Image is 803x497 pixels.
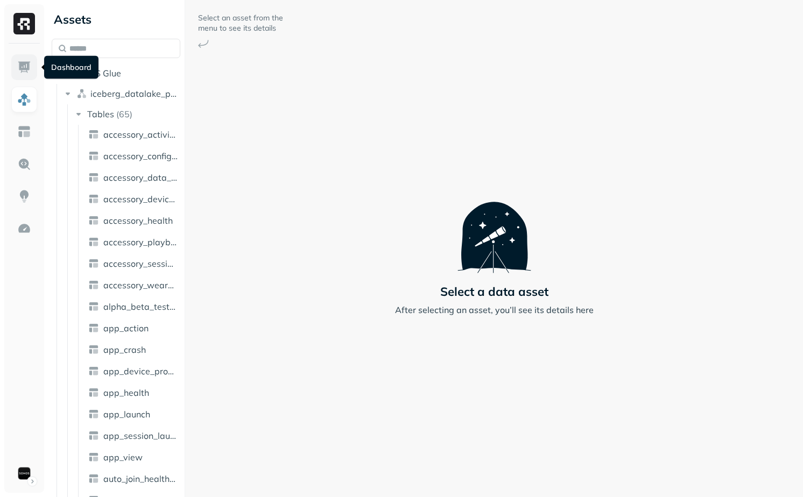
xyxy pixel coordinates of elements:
[103,387,149,398] span: app_health
[103,344,146,355] span: app_crash
[84,449,182,466] a: app_view
[52,65,180,82] button: AWS Glue
[88,129,99,140] img: table
[88,258,99,269] img: table
[88,430,99,441] img: table
[88,473,99,484] img: table
[84,298,182,315] a: alpha_beta_test_ds
[52,11,180,28] div: Assets
[17,60,31,74] img: Dashboard
[103,301,178,312] span: alpha_beta_test_ds
[17,93,31,106] img: Assets
[84,255,182,272] a: accessory_session_report
[103,129,178,140] span: accessory_activity_report
[90,88,181,99] span: iceberg_datalake_poc_db
[84,363,182,380] a: app_device_proximity
[84,147,182,165] a: accessory_config_report
[198,40,209,48] img: Arrow
[103,452,143,463] span: app_view
[88,452,99,463] img: table
[88,194,99,204] img: table
[103,366,178,377] span: app_device_proximity
[103,172,178,183] span: accessory_data_gap_report
[84,190,182,208] a: accessory_device_button
[88,366,99,377] img: table
[44,56,98,79] div: Dashboard
[76,88,87,99] img: namespace
[103,430,178,441] span: app_session_launch
[103,473,178,484] span: auto_join_health_event
[84,427,182,444] a: app_session_launch
[103,194,178,204] span: accessory_device_button
[62,85,181,102] button: iceberg_datalake_poc_db
[84,384,182,401] a: app_health
[103,323,149,333] span: app_action
[17,466,32,481] img: Sonos
[103,258,178,269] span: accessory_session_report
[84,169,182,186] a: accessory_data_gap_report
[103,151,178,161] span: accessory_config_report
[84,276,182,294] a: accessory_wear_detection
[17,222,31,236] img: Optimization
[103,237,178,247] span: accessory_playback_time
[88,151,99,161] img: table
[84,341,182,358] a: app_crash
[440,284,548,299] p: Select a data asset
[88,344,99,355] img: table
[17,125,31,139] img: Asset Explorer
[395,303,594,316] p: After selecting an asset, you’ll see its details here
[103,280,178,290] span: accessory_wear_detection
[13,13,35,34] img: Ryft
[84,470,182,487] a: auto_join_health_event
[88,387,99,398] img: table
[103,215,173,226] span: accessory_health
[87,109,114,119] span: Tables
[84,406,182,423] a: app_launch
[17,189,31,203] img: Insights
[103,409,150,420] span: app_launch
[84,212,182,229] a: accessory_health
[88,237,99,247] img: table
[88,301,99,312] img: table
[457,181,531,273] img: Telescope
[88,280,99,290] img: table
[17,157,31,171] img: Query Explorer
[88,323,99,333] img: table
[80,68,121,79] span: AWS Glue
[73,105,181,123] button: Tables(65)
[88,409,99,420] img: table
[88,172,99,183] img: table
[88,215,99,226] img: table
[84,126,182,143] a: accessory_activity_report
[116,109,132,119] p: ( 65 )
[198,13,284,33] p: Select an asset from the menu to see its details
[84,233,182,251] a: accessory_playback_time
[84,319,182,337] a: app_action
